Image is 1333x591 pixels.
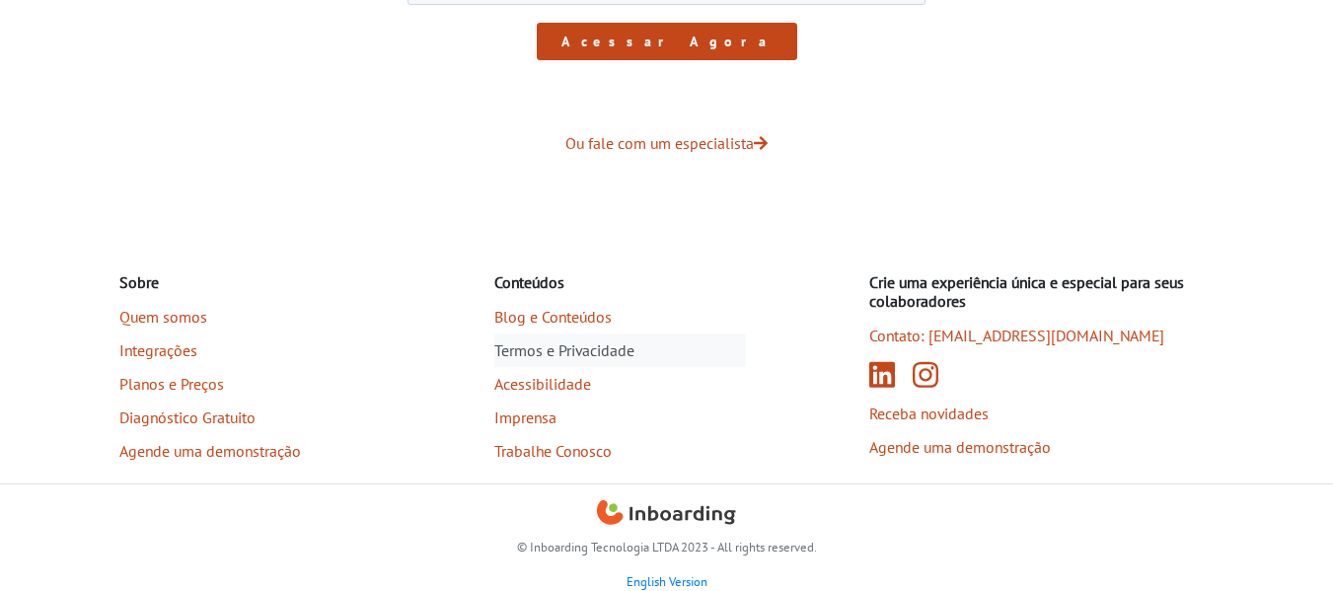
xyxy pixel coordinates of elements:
h4: Crie uma experiência única e especial para seus colaboradores [869,273,1215,311]
a: Instagram (abre em nova aba) [913,350,938,399]
a: Trabalhe Conosco [494,434,746,468]
a: Acessibilidade [494,367,746,401]
a: Imprensa (abre em nova aba) [494,401,746,434]
a: Inboarding Home Page [597,500,736,530]
a: Integrações [119,333,371,367]
a: Diagnóstico Gratuito (abre em nova aba) [119,401,371,434]
p: © Inboarding Tecnologia LTDA 2023 - All rights reserved. [119,538,1215,556]
a: Agende uma demonstração [869,430,1215,464]
a: Ou fale com um especialista [565,133,768,153]
a: Termos e Privacidade [494,333,746,367]
a: Planos e Preços [119,367,371,401]
a: Contato: [EMAIL_ADDRESS][DOMAIN_NAME] [869,319,1215,352]
h4: Conteúdos [494,273,746,292]
a: Blog e Conteúdos (abre em nova aba) [494,300,746,333]
a: Linkedin (abre em nova aba) [869,350,903,399]
a: Agende uma demonstração [119,434,371,468]
img: Inboarding [597,500,736,530]
a: English Version [627,573,707,590]
a: Quem somos [119,300,371,333]
h4: Sobre [119,273,371,292]
a: Receba novidades (abre em nova aba) [869,397,1215,430]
